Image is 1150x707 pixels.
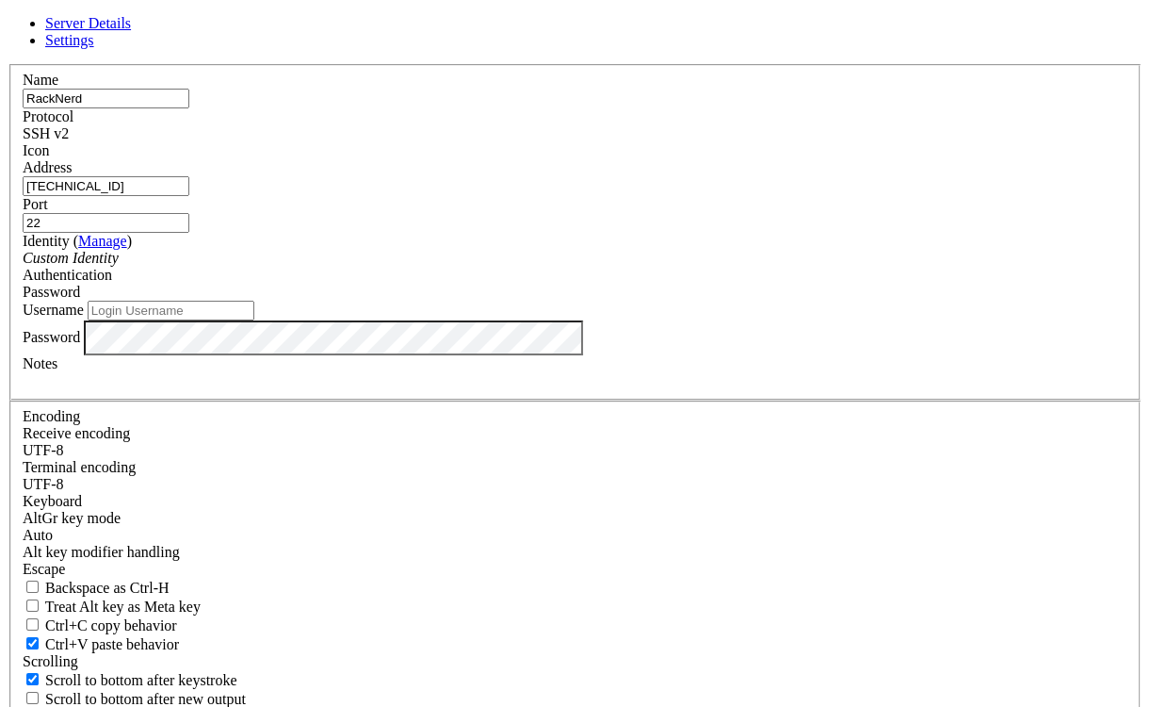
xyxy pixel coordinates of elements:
div: UTF-8 [23,476,1127,493]
label: Scroll to bottom after new output. [23,691,246,707]
label: Whether the Alt key acts as a Meta key or as a distinct Alt key. [23,599,201,615]
label: Address [23,159,72,175]
input: Backspace as Ctrl-H [26,581,39,593]
label: Protocol [23,108,73,124]
div: Custom Identity [23,250,1127,267]
span: Treat Alt key as Meta key [45,599,201,615]
label: Scrolling [23,653,78,669]
div: Escape [23,561,1127,578]
label: Authentication [23,267,112,283]
label: Set the expected encoding for data received from the host. If the encodings do not match, visual ... [23,510,121,526]
span: ( ) [73,233,132,249]
span: Auto [23,527,53,543]
span: Ctrl+C copy behavior [45,617,177,633]
span: Scroll to bottom after keystroke [45,672,237,688]
label: Icon [23,142,49,158]
label: Ctrl-C copies if true, send ^C to host if false. Ctrl-Shift-C sends ^C to host if true, copies if... [23,617,177,633]
input: Server Name [23,89,189,108]
input: Login Username [88,301,254,321]
label: The default terminal encoding. ISO-2022 enables character map translations (like graphics maps). ... [23,459,136,475]
input: Scroll to bottom after keystroke [26,673,39,685]
label: If true, the backspace should send BS ('\x08', aka ^H). Otherwise the backspace key should send '... [23,580,170,596]
div: Auto [23,527,1127,544]
label: Notes [23,355,57,371]
label: Ctrl+V pastes if true, sends ^V to host if false. Ctrl+Shift+V sends ^V to host if true, pastes i... [23,636,179,652]
span: UTF-8 [23,442,64,458]
input: Scroll to bottom after new output [26,692,39,704]
input: Ctrl+C copy behavior [26,618,39,631]
label: Keyboard [23,493,82,509]
span: Scroll to bottom after new output [45,691,246,707]
div: SSH v2 [23,125,1127,142]
a: Server Details [45,15,131,31]
label: Port [23,196,48,212]
span: SSH v2 [23,125,69,141]
label: Password [23,329,80,345]
a: Manage [78,233,127,249]
a: Settings [45,32,94,48]
label: Name [23,72,58,88]
i: Custom Identity [23,250,119,266]
label: Encoding [23,408,80,424]
label: Identity [23,233,132,249]
label: Whether to scroll to the bottom on any keystroke. [23,672,237,688]
div: UTF-8 [23,442,1127,459]
input: Treat Alt key as Meta key [26,600,39,612]
span: Backspace as Ctrl-H [45,580,170,596]
span: Escape [23,561,65,577]
span: Password [23,284,80,300]
label: Username [23,302,84,318]
label: Controls how the Alt key is handled. Escape: Send an ESC prefix. 8-Bit: Add 128 to the typed char... [23,544,180,560]
input: Host Name or IP [23,176,189,196]
span: Ctrl+V paste behavior [45,636,179,652]
input: Ctrl+V paste behavior [26,637,39,649]
div: Password [23,284,1127,301]
input: Port Number [23,213,189,233]
span: UTF-8 [23,476,64,492]
label: Set the expected encoding for data received from the host. If the encodings do not match, visual ... [23,425,130,441]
